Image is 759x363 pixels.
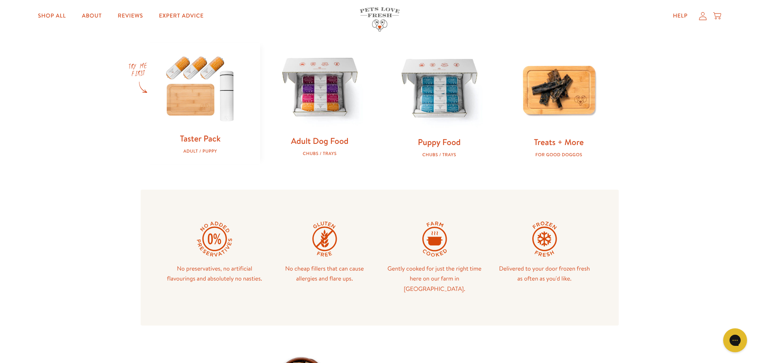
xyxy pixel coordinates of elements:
[75,8,108,24] a: About
[31,8,72,24] a: Shop All
[180,133,220,144] a: Taster Pack
[496,263,593,284] p: Delivered to your door frozen fresh as often as you'd like.
[153,8,210,24] a: Expert Advice
[273,151,367,156] div: Chubs / Trays
[291,135,348,147] a: Adult Dog Food
[386,263,483,294] p: Gently cooked for just the right time here on our farm in [GEOGRAPHIC_DATA].
[667,8,694,24] a: Help
[153,149,247,154] div: Adult / Puppy
[360,7,400,31] img: Pets Love Fresh
[512,152,606,157] div: For good doggos
[719,326,751,355] iframe: Gorgias live chat messenger
[166,263,263,284] p: No preservatives, no artificial flavourings and absolutely no nasties.
[276,263,373,284] p: No cheap fillers that can cause allergies and flare ups.
[534,136,584,148] a: Treats + More
[112,8,149,24] a: Reviews
[418,136,461,148] a: Puppy Food
[392,152,486,157] div: Chubs / Trays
